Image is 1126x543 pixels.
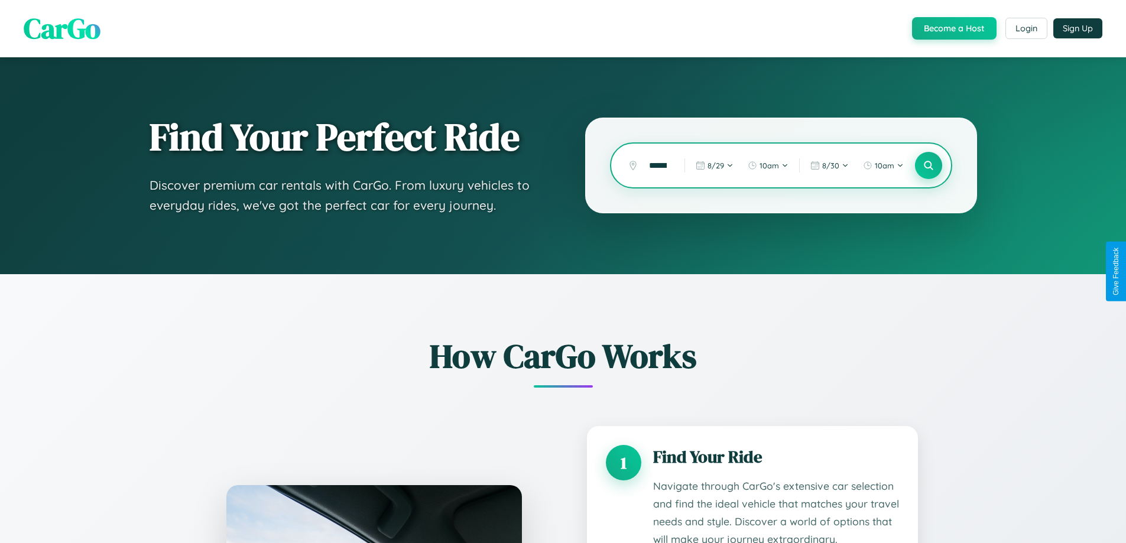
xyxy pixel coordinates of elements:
span: 8 / 30 [822,161,839,170]
button: 10am [742,156,794,175]
div: 1 [606,445,641,480]
span: 10am [760,161,779,170]
button: 10am [857,156,910,175]
span: CarGo [24,9,100,48]
h3: Find Your Ride [653,445,899,469]
p: Discover premium car rentals with CarGo. From luxury vehicles to everyday rides, we've got the pe... [150,175,538,215]
h1: Find Your Perfect Ride [150,116,538,158]
button: Sign Up [1053,18,1102,38]
button: Become a Host [912,17,997,40]
span: 8 / 29 [708,161,724,170]
button: 8/29 [690,156,739,175]
button: 8/30 [804,156,855,175]
button: Login [1005,18,1047,39]
div: Give Feedback [1112,248,1120,295]
h2: How CarGo Works [209,333,918,379]
span: 10am [875,161,894,170]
